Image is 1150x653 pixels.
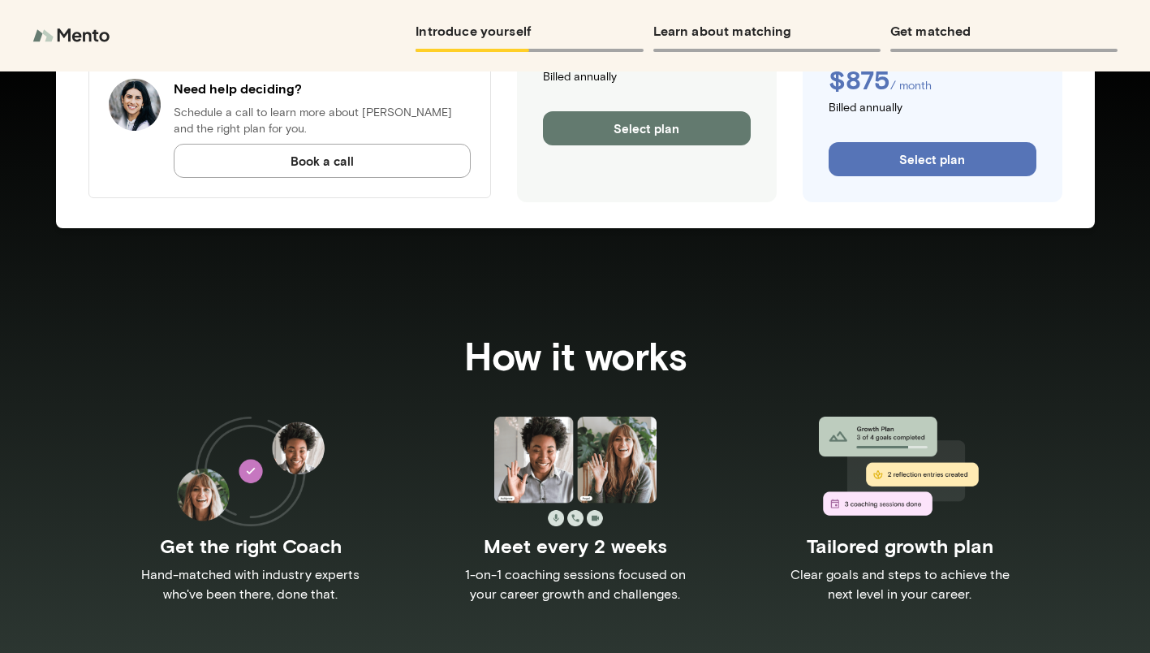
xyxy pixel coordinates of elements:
[819,417,981,525] img: Tailored growth plan
[454,565,697,604] p: 1-on-1 coaching sessions focused on your career growth and challenges.
[890,78,932,94] p: / month
[174,79,471,98] h6: Need help deciding?
[829,100,1036,119] p: Billed annually
[890,19,1118,42] h6: Get matched
[484,533,667,559] h5: Meet every 2 weeks
[416,19,643,42] h6: Introduce yourself
[543,111,751,145] button: Select plan
[829,64,890,95] h4: $ 875
[109,79,161,131] img: Have a question?
[129,565,373,604] p: Hand-matched with industry experts who've been there, done that.
[174,105,471,137] p: Schedule a call to learn more about [PERSON_NAME] and the right plan for you.
[174,144,471,178] button: Book a call
[829,142,1036,176] button: Select plan
[543,69,751,89] p: Billed annually
[160,533,342,559] h5: Get the right Coach
[778,565,1022,604] p: Clear goals and steps to achieve the next level in your career.
[807,533,993,559] h5: Tailored growth plan
[170,417,332,525] img: Get the right Coach
[653,19,881,42] h6: Learn about matching
[464,332,686,378] h3: How it works
[32,19,114,52] img: logo
[494,417,657,525] img: Meet every 2 weeks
